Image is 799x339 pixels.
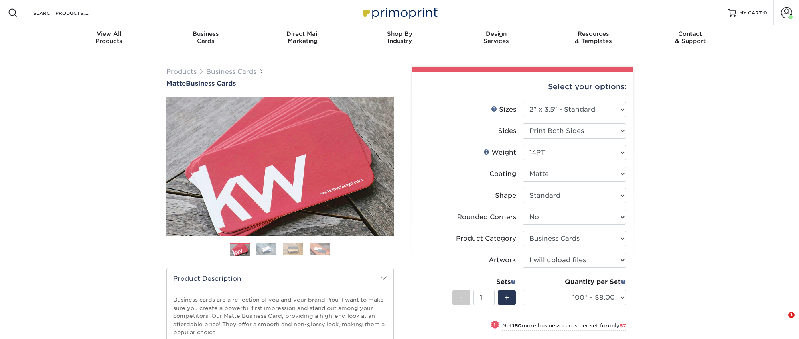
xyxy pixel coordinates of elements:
span: ! [494,321,496,329]
img: Primoprint [360,4,440,21]
div: Products [61,30,158,45]
img: Business Cards 02 [256,243,276,255]
span: $7 [619,323,626,329]
small: Get more business cards per set for [502,323,626,331]
span: MY CART [739,10,762,16]
input: SEARCH PRODUCTS..... [32,8,110,18]
a: MatteBusiness Cards [166,80,394,87]
div: Select your options: [418,72,627,102]
span: + [504,292,509,304]
div: Sets [452,277,516,287]
img: Business Cards 04 [310,243,330,255]
div: Shape [495,191,516,200]
a: Products [166,68,197,75]
div: Coating [489,169,516,179]
a: Resources& Templates [545,25,642,51]
a: View AllProducts [61,25,158,51]
div: Rounded Corners [457,212,516,222]
iframe: Intercom live chat [772,312,791,331]
a: Direct MailMarketing [254,25,351,51]
div: Sizes [491,105,516,114]
div: Cards [157,30,254,45]
a: Business Cards [206,68,256,75]
span: Business [157,30,254,37]
span: - [460,292,463,304]
span: Design [448,30,545,37]
span: Shop By [351,30,448,37]
a: BusinessCards [157,25,254,51]
img: Matte 01 [166,53,394,280]
div: & Support [642,30,739,45]
h2: Product Description [167,268,393,289]
div: Weight [483,148,516,157]
span: Resources [545,30,642,37]
span: 1 [788,312,795,318]
span: View All [61,30,158,37]
h1: Business Cards [166,80,394,87]
span: only [608,323,626,329]
div: Marketing [254,30,351,45]
div: Industry [351,30,448,45]
div: Services [448,30,545,45]
div: Quantity per Set [523,277,626,287]
span: Matte [166,80,186,87]
strong: 150 [512,323,522,329]
a: Shop ByIndustry [351,25,448,51]
div: Artwork [489,255,516,265]
img: Business Cards 03 [283,243,303,255]
a: Contact& Support [642,25,739,51]
span: 0 [763,10,767,16]
span: Contact [642,30,739,37]
a: DesignServices [448,25,545,51]
div: Sides [498,126,516,136]
div: & Templates [545,30,642,45]
img: Business Cards 01 [230,240,250,260]
span: Direct Mail [254,30,351,37]
div: Product Category [456,234,516,243]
